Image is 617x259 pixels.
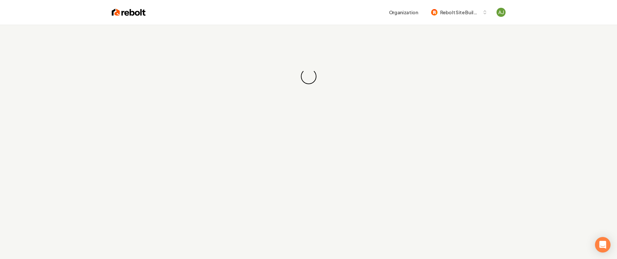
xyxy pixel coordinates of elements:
span: Rebolt Site Builder [440,9,480,16]
button: Open user button [497,8,506,17]
img: AJ Nimeh [497,8,506,17]
div: Loading [300,68,317,85]
div: Open Intercom Messenger [595,237,611,253]
img: Rebolt Logo [112,8,146,17]
img: Rebolt Site Builder [431,9,438,16]
button: Organization [385,6,422,18]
